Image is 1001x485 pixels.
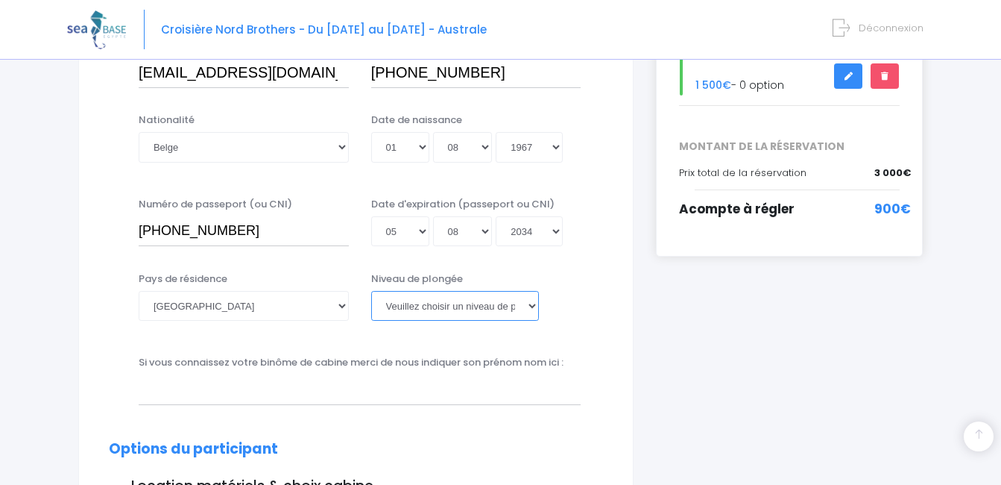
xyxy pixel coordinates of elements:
[668,57,911,96] div: - 0 option
[874,166,911,181] span: 3 000€
[668,139,911,154] span: MONTANT DE LA RÉSERVATION
[695,78,731,93] span: 1 500€
[679,166,806,180] span: Prix total de la réservation
[139,197,292,212] label: Numéro de passeport (ou CNI)
[139,272,227,287] label: Pays de résidence
[161,22,487,37] span: Croisière Nord Brothers - Du [DATE] au [DATE] - Australe
[679,200,795,218] span: Acompte à régler
[139,113,195,128] label: Nationalité
[109,441,603,458] h2: Options du participant
[371,113,462,128] label: Date de naissance
[371,272,463,287] label: Niveau de plongée
[139,355,563,370] label: Si vous connaissez votre binôme de cabine merci de nous indiquer son prénom nom ici :
[371,197,555,212] label: Date d'expiration (passeport ou CNI)
[874,200,911,219] span: 900€
[859,21,923,35] span: Déconnexion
